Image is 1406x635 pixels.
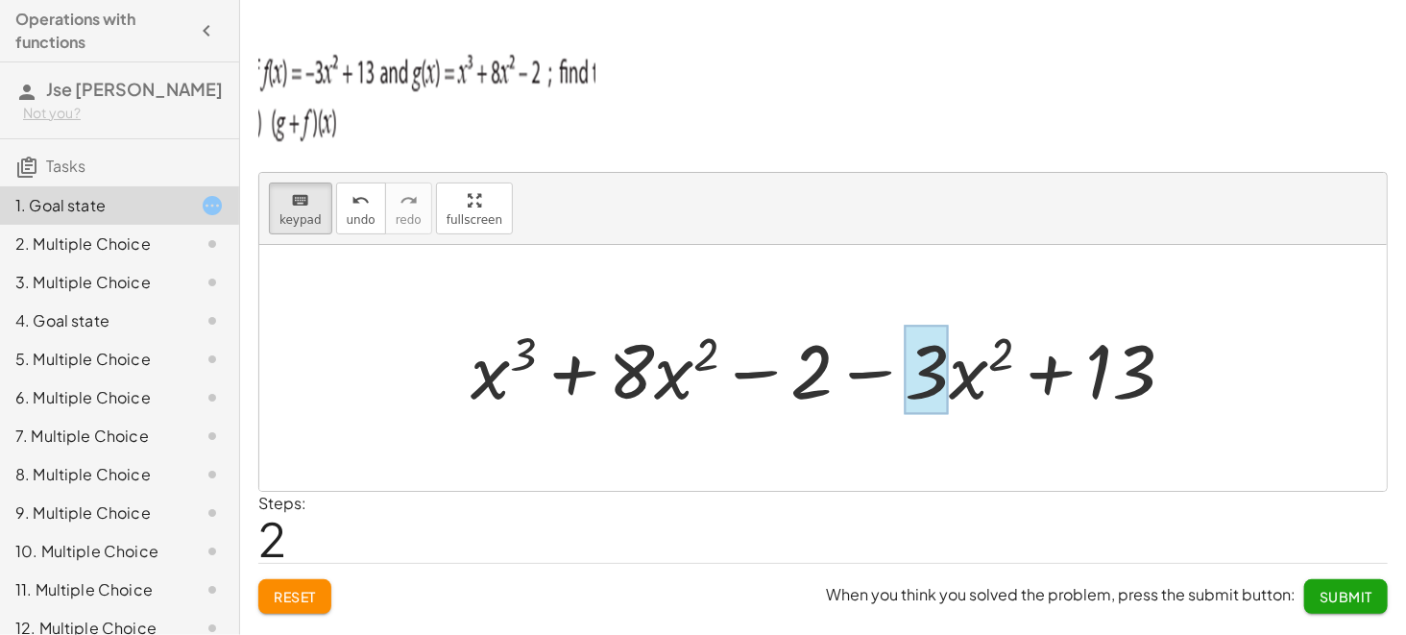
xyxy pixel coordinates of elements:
[201,578,224,601] i: Task not started.
[827,584,1297,604] span: When you think you solved the problem, press the submit button:
[15,425,170,448] div: 7. Multiple Choice
[46,78,223,100] span: Jse [PERSON_NAME]
[400,189,418,212] i: redo
[201,463,224,486] i: Task not started.
[201,540,224,563] i: Task not started.
[15,194,170,217] div: 1. Goal state
[201,425,224,448] i: Task not started.
[15,271,170,294] div: 3. Multiple Choice
[15,348,170,371] div: 5. Multiple Choice
[15,463,170,486] div: 8. Multiple Choice
[15,232,170,256] div: 2. Multiple Choice
[201,386,224,409] i: Task not started.
[1320,588,1372,605] span: Submit
[15,578,170,601] div: 11. Multiple Choice
[201,501,224,525] i: Task not started.
[15,540,170,563] div: 10. Multiple Choice
[291,189,309,212] i: keyboard
[258,493,306,513] label: Steps:
[351,189,370,212] i: undo
[15,8,189,54] h4: Operations with functions
[347,213,376,227] span: undo
[274,588,316,605] span: Reset
[201,348,224,371] i: Task not started.
[15,386,170,409] div: 6. Multiple Choice
[201,232,224,256] i: Task not started.
[385,183,432,234] button: redoredo
[258,36,595,151] img: 0912d1d0bb122bf820112a47fb2014cd0649bff43fc109eadffc21f6a751f95a.png
[46,156,85,176] span: Tasks
[201,194,224,217] i: Task started.
[258,509,286,568] span: 2
[436,183,513,234] button: fullscreen
[336,183,386,234] button: undoundo
[201,271,224,294] i: Task not started.
[269,183,332,234] button: keyboardkeypad
[23,104,224,123] div: Not you?
[447,213,502,227] span: fullscreen
[15,501,170,525] div: 9. Multiple Choice
[1304,579,1388,614] button: Submit
[279,213,322,227] span: keypad
[396,213,422,227] span: redo
[201,309,224,332] i: Task not started.
[258,579,331,614] button: Reset
[15,309,170,332] div: 4. Goal state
